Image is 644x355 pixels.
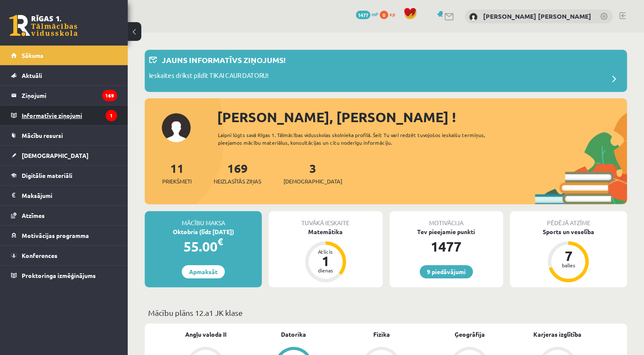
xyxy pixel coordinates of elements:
a: Ziņojumi169 [11,86,117,105]
span: Proktoringa izmēģinājums [22,272,96,279]
div: Tev pieejamie punkti [389,227,503,236]
span: Atzīmes [22,212,45,219]
a: 9 piedāvājumi [420,265,473,278]
div: Sports un veselība [510,227,627,236]
span: Konferences [22,252,57,259]
a: Datorika [281,330,306,339]
p: Jauns informatīvs ziņojums! [162,54,286,66]
p: Mācību plāns 12.a1 JK klase [148,307,624,318]
div: Matemātika [269,227,382,236]
div: Laipni lūgts savā Rīgas 1. Tālmācības vidusskolas skolnieka profilā. Šeit Tu vari redzēt tuvojošo... [218,131,507,146]
a: Informatīvie ziņojumi1 [11,106,117,125]
a: Atzīmes [11,206,117,225]
div: 55.00 [145,236,262,257]
a: Sākums [11,46,117,65]
span: Neizlasītās ziņas [214,177,261,186]
legend: Maksājumi [22,186,117,205]
span: Motivācijas programma [22,232,89,239]
a: Apmaksāt [182,265,225,278]
a: [DEMOGRAPHIC_DATA] [11,146,117,165]
a: 11Priekšmeti [162,160,192,186]
a: 3[DEMOGRAPHIC_DATA] [283,160,342,186]
span: 0 [380,11,388,19]
legend: Ziņojumi [22,86,117,105]
div: dienas [313,268,338,273]
div: Mācību maksa [145,211,262,227]
div: Atlicis [313,249,338,254]
a: Ģeogrāfija [455,330,485,339]
a: Rīgas 1. Tālmācības vidusskola [9,15,77,36]
a: 1477 mP [356,11,378,17]
div: 1477 [389,236,503,257]
a: Aktuāli [11,66,117,85]
a: 0 xp [380,11,399,17]
a: Motivācijas programma [11,226,117,245]
span: [DEMOGRAPHIC_DATA] [283,177,342,186]
div: Motivācija [389,211,503,227]
div: 1 [313,254,338,268]
i: 1 [106,110,117,121]
i: 169 [102,90,117,101]
div: 7 [555,249,581,263]
div: Tuvākā ieskaite [269,211,382,227]
a: Maksājumi [11,186,117,205]
img: Ralfs Juliāns Kauliņš [469,13,478,21]
a: Matemātika Atlicis 1 dienas [269,227,382,283]
span: € [218,235,223,248]
a: Fizika [373,330,390,339]
span: 1477 [356,11,370,19]
a: Sports un veselība 7 balles [510,227,627,283]
span: Mācību resursi [22,132,63,139]
span: Priekšmeti [162,177,192,186]
span: [DEMOGRAPHIC_DATA] [22,152,89,159]
span: mP [372,11,378,17]
p: Ieskaites drīkst pildīt TIKAI CAUR DATORU! [149,71,269,83]
a: Konferences [11,246,117,265]
a: Proktoringa izmēģinājums [11,266,117,285]
a: 169Neizlasītās ziņas [214,160,261,186]
span: Digitālie materiāli [22,172,72,179]
a: Jauns informatīvs ziņojums! Ieskaites drīkst pildīt TIKAI CAUR DATORU! [149,54,623,88]
span: Aktuāli [22,72,42,79]
span: xp [389,11,395,17]
div: balles [555,263,581,268]
div: Oktobris (līdz [DATE]) [145,227,262,236]
a: Angļu valoda II [185,330,226,339]
div: [PERSON_NAME], [PERSON_NAME] ! [217,107,627,127]
a: Karjeras izglītība [533,330,581,339]
legend: Informatīvie ziņojumi [22,106,117,125]
span: Sākums [22,52,43,59]
a: [PERSON_NAME] [PERSON_NAME] [483,12,591,20]
div: Pēdējā atzīme [510,211,627,227]
a: Mācību resursi [11,126,117,145]
a: Digitālie materiāli [11,166,117,185]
